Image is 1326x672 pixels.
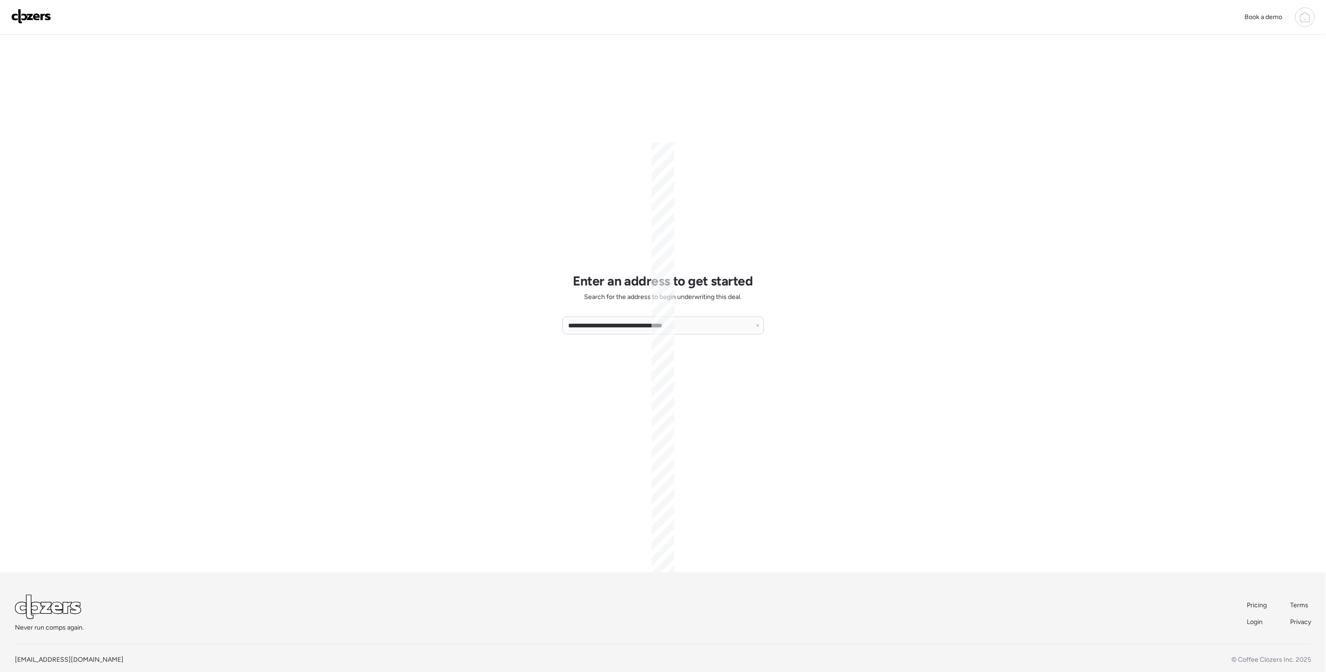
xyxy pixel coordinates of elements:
[573,273,753,289] h1: Enter an address to get started
[1247,618,1263,626] span: Login
[1247,618,1268,627] a: Login
[1247,601,1268,610] a: Pricing
[1247,601,1267,609] span: Pricing
[15,656,124,664] a: [EMAIL_ADDRESS][DOMAIN_NAME]
[1290,601,1308,609] span: Terms
[1231,656,1311,664] span: © Coffee Clozers Inc. 2025
[1244,13,1282,21] span: Book a demo
[15,623,84,632] span: Never run comps again.
[1290,618,1311,626] span: Privacy
[1290,601,1311,610] a: Terms
[584,292,742,302] span: Search for the address to begin underwriting this deal.
[15,595,81,619] img: Logo Light
[1290,618,1311,627] a: Privacy
[11,9,51,24] img: Logo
